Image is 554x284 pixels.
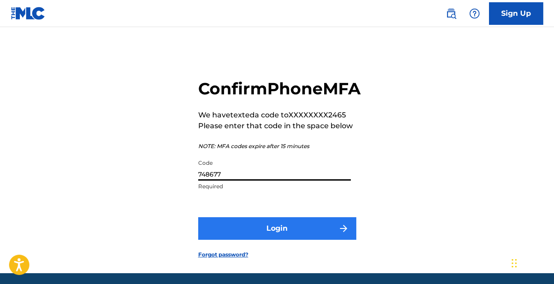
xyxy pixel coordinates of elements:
[198,121,361,131] p: Please enter that code in the space below
[489,2,543,25] a: Sign Up
[11,7,46,20] img: MLC Logo
[198,79,361,99] h2: Confirm Phone MFA
[512,250,517,277] div: Drag
[198,217,356,240] button: Login
[198,110,361,121] p: We have texted a code to XXXXXXXX2465
[442,5,460,23] a: Public Search
[466,5,484,23] div: Help
[338,223,349,234] img: f7272a7cc735f4ea7f67.svg
[198,182,351,191] p: Required
[198,251,248,259] a: Forgot password?
[469,8,480,19] img: help
[198,142,361,150] p: NOTE: MFA codes expire after 15 minutes
[509,241,554,284] iframe: Chat Widget
[446,8,456,19] img: search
